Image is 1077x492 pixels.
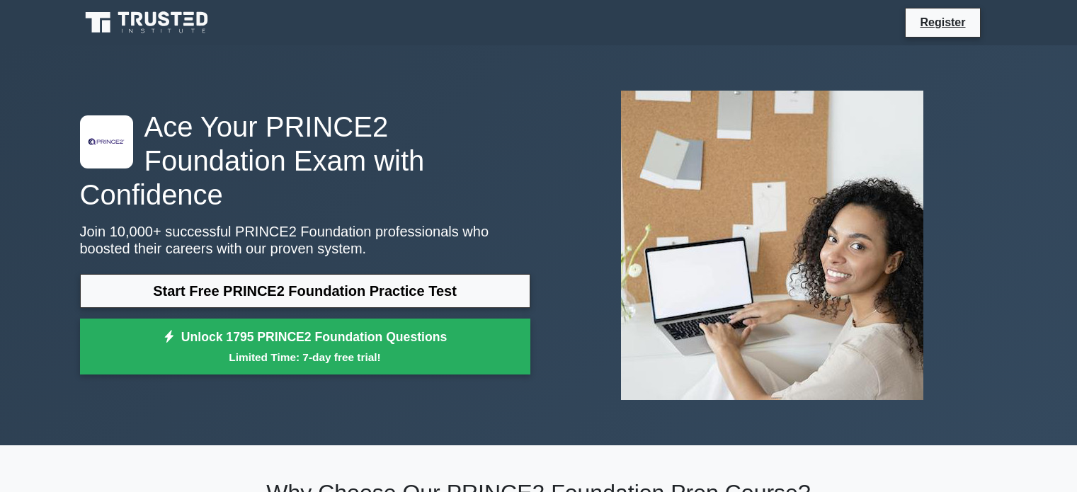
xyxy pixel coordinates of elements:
a: Unlock 1795 PRINCE2 Foundation QuestionsLimited Time: 7-day free trial! [80,319,530,375]
a: Start Free PRINCE2 Foundation Practice Test [80,274,530,308]
p: Join 10,000+ successful PRINCE2 Foundation professionals who boosted their careers with our prove... [80,223,530,257]
a: Register [911,13,974,31]
h1: Ace Your PRINCE2 Foundation Exam with Confidence [80,110,530,212]
small: Limited Time: 7-day free trial! [98,349,513,365]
